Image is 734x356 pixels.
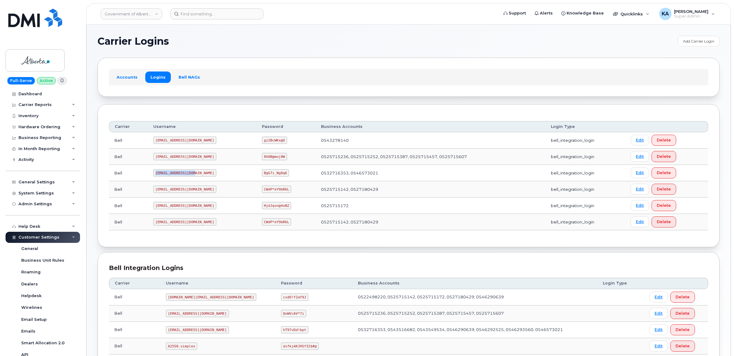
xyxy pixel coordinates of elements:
[315,132,545,149] td: 0543278140
[545,132,625,149] td: bell_integration_login
[109,214,148,230] td: Bell
[545,121,625,132] th: Login Type
[281,342,319,350] code: dsfkjAKJHSf32$#@
[545,181,625,198] td: bell_integration_login
[649,308,668,319] a: Edit
[676,310,690,316] span: Delete
[652,135,676,146] button: Delete
[657,170,671,176] span: Delete
[160,278,275,289] th: Username
[262,153,287,160] code: 8VAB@moj8W
[649,324,668,335] a: Edit
[315,165,545,181] td: 0532716353, 0546573021
[315,181,545,198] td: 0525715142, 0527180429
[652,167,676,178] button: Delete
[166,293,256,301] code: [DOMAIN_NAME][EMAIL_ADDRESS][DOMAIN_NAME]
[262,218,291,226] code: CWdP*eY9bR6L
[315,121,545,132] th: Business Accounts
[256,121,316,132] th: Password
[631,151,649,162] a: Edit
[153,169,216,177] code: [EMAIL_ADDRESS][DOMAIN_NAME]
[109,132,148,149] td: Bell
[153,153,216,160] code: [EMAIL_ADDRESS][DOMAIN_NAME]
[678,36,720,47] a: Add Carrier Login
[657,186,671,192] span: Delete
[153,218,216,226] code: [EMAIL_ADDRESS][DOMAIN_NAME]
[545,198,625,214] td: bell_integration_login
[670,308,695,319] button: Delete
[173,72,205,83] a: Bell NAGs
[145,72,171,83] a: Logins
[657,137,671,143] span: Delete
[352,322,597,338] td: 0532716353, 0543516682, 0543549534, 0546290639, 0546292525, 0546293560, 0546573021
[111,72,143,83] a: Accounts
[315,214,545,230] td: 0525715142, 0527180429
[676,294,690,300] span: Delete
[315,149,545,165] td: 0525715236, 0525715252, 0525715387, 0525715457, 0525715607
[649,292,668,302] a: Edit
[148,121,256,132] th: Username
[109,149,148,165] td: Bell
[631,200,649,211] a: Edit
[153,137,216,144] code: [EMAIL_ADDRESS][DOMAIN_NAME]
[315,198,545,214] td: 0525715172
[545,149,625,165] td: bell_integration_login
[597,278,644,289] th: Login Type
[153,202,216,209] code: [EMAIL_ADDRESS][DOMAIN_NAME]
[262,186,291,193] code: CWdP*eY9bR6L
[649,341,668,351] a: Edit
[281,310,306,317] code: QnWVcAV*7i
[670,324,695,335] button: Delete
[670,341,695,352] button: Delete
[109,338,160,354] td: Bell
[652,200,676,211] button: Delete
[657,153,671,159] span: Delete
[676,327,690,333] span: Delete
[275,278,352,289] th: Password
[166,326,229,333] code: [EMAIL_ADDRESS][DOMAIN_NAME]
[545,165,625,181] td: bell_integration_login
[652,151,676,162] button: Delete
[676,343,690,349] span: Delete
[281,293,308,301] code: cxdO!f2aY9J
[652,216,676,227] button: Delete
[109,165,148,181] td: Bell
[262,169,289,177] code: BgG7i_Ng8q6
[657,219,671,225] span: Delete
[281,326,308,333] code: hT97vDd!bpt
[109,181,148,198] td: Bell
[352,278,597,289] th: Business Accounts
[262,202,291,209] code: HjdJqvn@4xNZ
[109,121,148,132] th: Carrier
[545,214,625,230] td: bell_integration_login
[631,184,649,194] a: Edit
[631,167,649,178] a: Edit
[109,278,160,289] th: Carrier
[670,292,695,303] button: Delete
[109,264,708,272] div: Bell Integration Logins
[109,198,148,214] td: Bell
[166,310,229,317] code: [EMAIL_ADDRESS][DOMAIN_NAME]
[352,305,597,322] td: 0525715236, 0525715252, 0525715387, 0525715457, 0525715607
[109,289,160,305] td: Bell
[153,186,216,193] code: [EMAIL_ADDRESS][DOMAIN_NAME]
[166,342,197,350] code: A2550.simplex
[109,305,160,322] td: Bell
[109,322,160,338] td: Bell
[262,137,287,144] code: gi2BcWKx@U
[657,203,671,208] span: Delete
[631,135,649,145] a: Edit
[631,216,649,227] a: Edit
[352,289,597,305] td: 0522498220, 0525715142, 0525715172, 0527180429, 0546290639
[652,184,676,195] button: Delete
[98,37,169,46] span: Carrier Logins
